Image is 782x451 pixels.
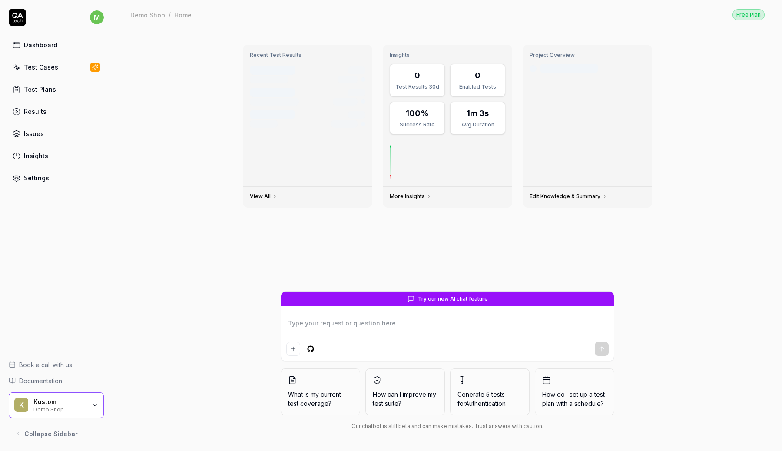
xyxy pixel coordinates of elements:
span: How can I improve my test suite? [373,390,437,408]
a: Test Cases [9,59,104,76]
a: Free Plan [732,9,765,20]
button: Add attachment [286,342,300,356]
button: What is my current test coverage? [281,368,360,415]
a: Issues [9,125,104,142]
div: 2h ago [348,66,365,74]
span: m [90,10,104,24]
button: m [90,9,104,26]
div: Our chatbot is still beta and can make mistakes. Trust answers with caution. [281,422,614,430]
a: View All [250,193,278,200]
a: More Insights [390,193,432,200]
div: 0 [475,70,480,81]
a: Documentation [9,376,104,385]
a: Edit Knowledge & Summary [530,193,607,200]
span: Generate 5 tests for Authentication [457,391,506,407]
div: 12/12 tests [331,120,358,128]
div: Manual Trigger [250,76,288,83]
a: Insights [9,147,104,164]
div: 12 tests [338,76,358,83]
div: Scheduled [250,120,278,128]
span: K [14,398,28,412]
div: Test Results 30d [395,83,439,91]
div: Home [174,10,192,19]
h3: Insights [390,52,505,59]
div: Dashboard [24,40,57,50]
div: Test Cases [24,63,58,72]
div: Demo Shop [33,405,86,412]
div: 4h ago [348,89,365,96]
div: Test run #1234 [250,66,295,75]
div: Test run #1232 [250,110,295,119]
div: 100% [406,107,429,119]
a: Dashboard [9,36,104,53]
div: Enabled Tests [456,83,500,91]
div: 1m 3s [467,107,489,119]
a: Book a call with us [9,360,104,369]
span: Collapse Sidebar [24,429,78,438]
span: Book a call with us [19,360,72,369]
h3: Recent Test Results [250,52,365,59]
div: Results [24,107,46,116]
a: Test Plans [9,81,104,98]
div: Insights [24,151,48,160]
div: Success Rate [395,121,439,129]
button: KKustomDemo Shop [9,392,104,418]
span: Try our new AI chat feature [418,295,488,303]
div: [DATE] [348,111,365,119]
a: Results [9,103,104,120]
h3: Project Overview [530,52,645,59]
button: How can I improve my test suite? [365,368,445,415]
button: Collapse Sidebar [9,425,104,442]
button: How do I set up a test plan with a schedule? [535,368,614,415]
div: Settings [24,173,49,182]
a: Settings [9,169,104,186]
div: GitHub Push • main [250,98,299,106]
div: Issues [24,129,44,138]
div: Test Plans [24,85,56,94]
div: Demo Shop [130,10,165,19]
div: Avg Duration [456,121,500,129]
div: Kustom [33,398,86,406]
span: How do I set up a test plan with a schedule? [542,390,607,408]
div: / [169,10,171,19]
div: Last crawled [DATE] [540,64,598,73]
button: Generate 5 tests forAuthentication [450,368,530,415]
span: Documentation [19,376,62,385]
div: Test run #1233 [250,88,295,97]
div: 8/12 tests [333,98,358,106]
div: 0 [414,70,420,81]
span: What is my current test coverage? [288,390,353,408]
